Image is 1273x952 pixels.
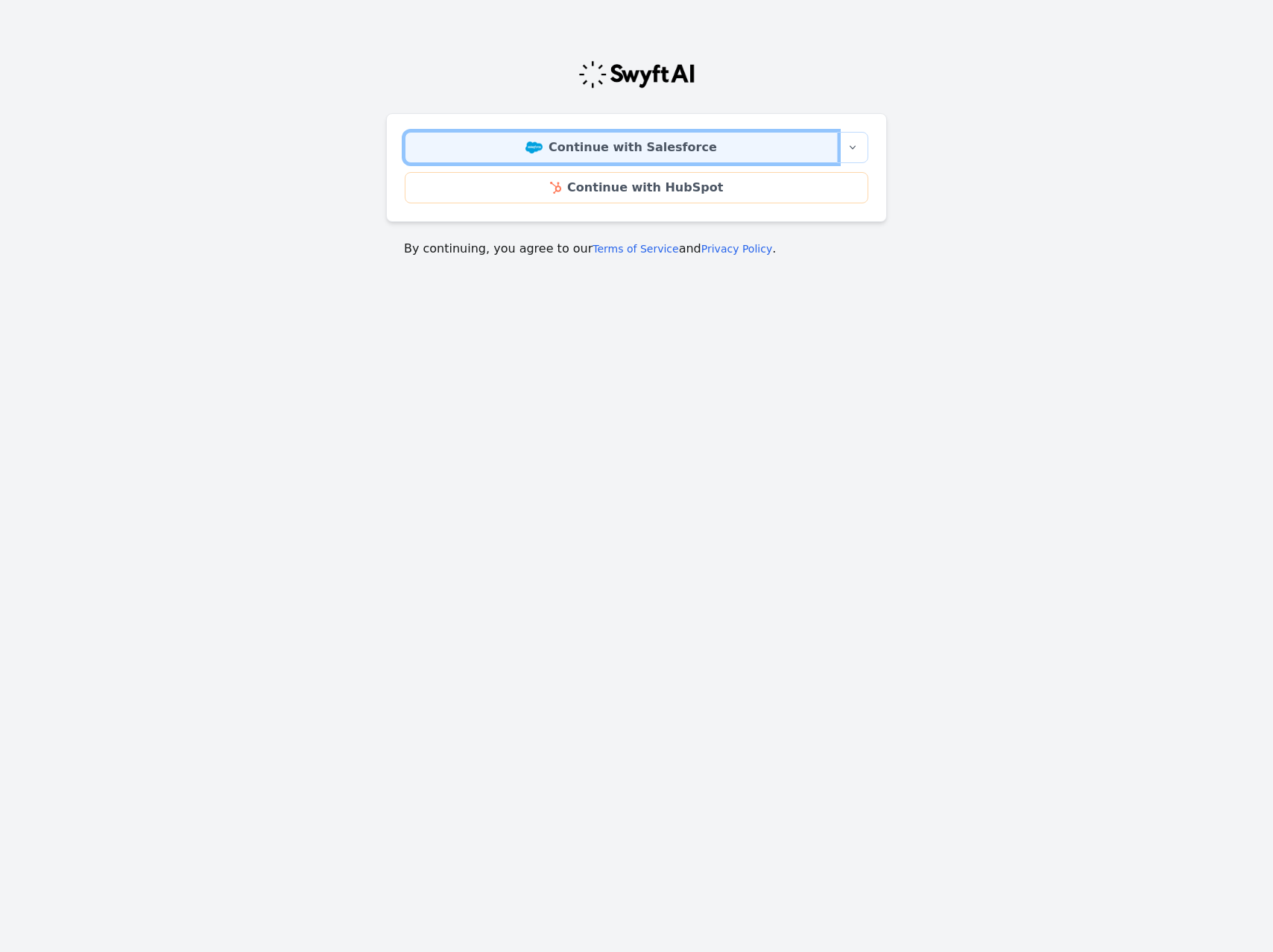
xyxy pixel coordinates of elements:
[593,243,678,255] a: Terms of Service
[405,132,838,163] a: Continue with Salesforce
[404,240,869,258] p: By continuing, you agree to our and .
[405,172,868,203] a: Continue with HubSpot
[578,60,695,89] img: Swyft Logo
[550,182,561,194] img: HubSpot
[525,142,543,153] img: Salesforce
[701,243,772,255] a: Privacy Policy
